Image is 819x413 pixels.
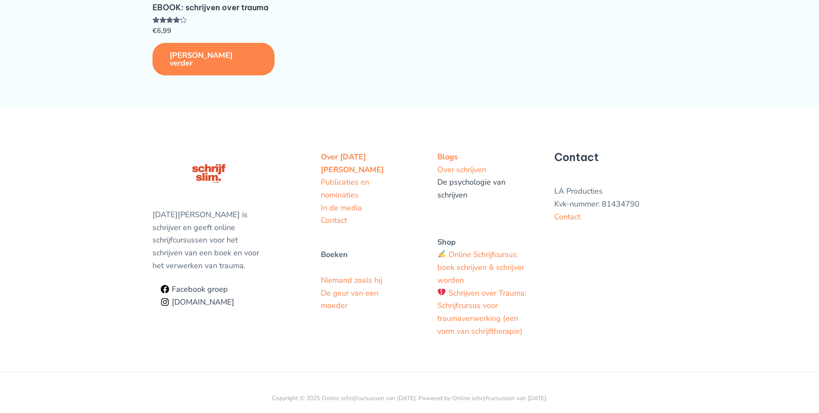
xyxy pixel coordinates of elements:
[169,298,234,306] span: [DOMAIN_NAME]
[554,212,580,222] a: Contact
[152,3,275,16] a: EBOOK: schrijven over trauma
[554,151,667,224] aside: Footer Widget 3
[321,249,348,260] strong: Boeken
[158,298,237,306] a: Schrijfslim.Academy
[321,275,382,285] a: Niemand zoals hij
[437,177,505,200] a: De psychologie van schrijven
[321,203,362,213] a: In de media
[321,152,384,175] a: Over [DATE][PERSON_NAME]
[152,26,171,36] bdi: 6,99
[321,177,369,200] a: Publicaties en nominaties
[437,151,533,338] aside: Footer Widget 2
[169,285,228,293] span: Facebook groep
[437,237,456,247] strong: Shop
[152,392,667,405] p: Copyright © 2025 Online schrijfcursussen van [DATE]. Powered by Online schrijfcursussen van [DATE].
[554,151,667,164] h5: Contact
[152,43,275,75] a: Lees meer over “EBOOK: schrijven over trauma”
[437,249,524,285] a: Online Schrijfcursus: boek schrijven & schrijver worden
[438,288,445,296] img: 💔
[152,209,265,272] p: [DATE][PERSON_NAME] is schrijver en geeft online schrijfcursussen voor het schrijven van een boek...
[437,165,486,175] a: Over schrijven
[152,26,157,36] span: €
[437,152,458,162] a: Blogs
[321,151,399,312] aside: Footer Widget 1
[437,288,526,336] a: Schrijven over Trauma: Schrijfcursus voor traumaverwerking (een vorm van schrijftherapie)
[438,250,445,258] img: ✍️
[152,17,181,46] span: Gewaardeerd uit 5
[321,215,347,225] a: Contact
[321,288,378,311] a: De geur van een moeder
[186,151,231,196] img: schrijfcursus schrijfslim academy
[158,285,231,293] a: Facebook groep
[554,185,667,223] p: LA Producties Kvk-nummer: 81434790
[152,3,275,12] h2: EBOOK: schrijven over trauma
